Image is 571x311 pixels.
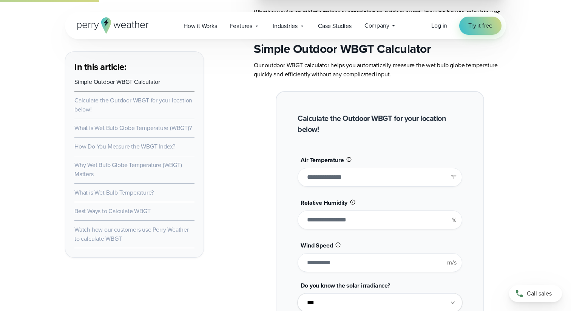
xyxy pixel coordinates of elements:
span: Features [230,22,252,31]
a: Simple Outdoor WBGT Calculator [74,77,160,86]
a: Why Wet Bulb Globe Temperature (WBGT) Matters [74,161,182,178]
span: Relative Humidity [301,198,347,207]
a: Call sales [509,285,562,302]
h2: Calculate the Outdoor WBGT for your location below! [298,113,462,135]
span: How it Works [184,22,217,31]
a: Watch how our customers use Perry Weather to calculate WBGT [74,225,189,243]
span: Air Temperature [301,156,344,164]
a: What is Wet Bulb Globe Temperature (WBGT)? [74,124,192,132]
a: Log in [431,21,447,30]
h3: In this article: [74,61,194,73]
a: How it Works [177,18,224,34]
a: Calculate the Outdoor WBGT for your location below! [74,96,192,114]
a: How Do You Measure the WBGT Index? [74,142,175,151]
a: What is Wet Bulb Temperature? [74,188,154,197]
span: Wind Speed [301,241,333,250]
span: Case Studies [318,22,352,31]
p: Whether you’re an athletic trainer or organizing an outdoor event, knowing how to calculate wet b... [254,8,506,26]
span: Company [364,21,389,30]
h2: Simple Outdoor WBGT Calculator [254,41,506,56]
a: Best Ways to Calculate WBGT [74,207,151,215]
span: Try it free [468,21,492,30]
span: Do you know the solar irradiance? [301,281,390,290]
span: Call sales [527,289,552,298]
p: Our outdoor WBGT calculator helps you automatically measure the wet bulb globe temperature quickl... [254,61,506,79]
a: Try it free [459,17,502,35]
a: Case Studies [312,18,358,34]
span: Industries [273,22,298,31]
